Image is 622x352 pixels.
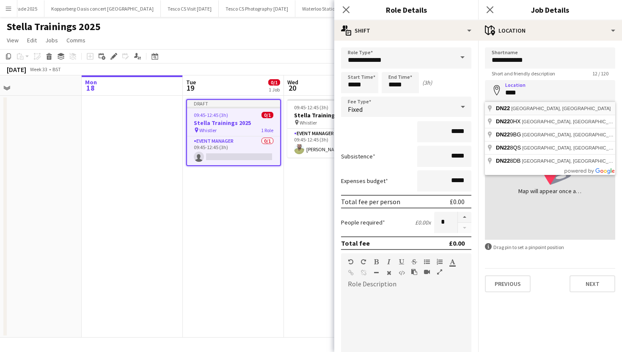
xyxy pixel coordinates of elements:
[287,99,382,158] app-job-card: 09:45-12:45 (3h)1/1Stella Trainings 2025 Whistler1 RoleEvent Manager1/109:45-12:45 (3h)[PERSON_NAME]
[485,70,562,77] span: Short and friendly description
[269,86,280,93] div: 1 Job
[449,258,455,265] button: Text Color
[496,105,510,111] span: DN22
[300,119,317,126] span: Whistler
[478,4,622,15] h3: Job Details
[478,20,622,41] div: Location
[386,269,392,276] button: Clear Formatting
[399,258,405,265] button: Underline
[496,118,522,125] span: 0HX
[28,66,49,72] span: Week 33
[45,36,58,44] span: Jobs
[187,119,280,127] h3: Stella Trainings 2025
[415,219,431,226] div: £0.00 x
[295,0,395,17] button: Waterloo Station Sampling X Rekorderlig
[570,275,615,292] button: Next
[496,131,510,138] span: DN22
[341,219,385,226] label: People required
[496,144,510,151] span: DN22
[450,197,465,206] div: £0.00
[458,212,471,223] button: Increase
[348,258,354,265] button: Undo
[485,243,615,251] div: Drag pin to set a pinpoint position
[44,0,161,17] button: Kopparberg Oasis concert [GEOGRAPHIC_DATA]
[399,269,405,276] button: HTML Code
[52,66,61,72] div: BST
[334,20,478,41] div: Shift
[437,258,443,265] button: Ordered List
[334,4,478,15] h3: Role Details
[424,269,430,275] button: Insert video
[424,258,430,265] button: Unordered List
[287,129,382,158] app-card-role: Event Manager1/109:45-12:45 (3h)[PERSON_NAME]
[27,36,37,44] span: Edit
[485,275,531,292] button: Previous
[199,127,217,133] span: Whistler
[84,83,97,93] span: 18
[386,258,392,265] button: Italic
[187,136,280,165] app-card-role: Event Manager0/109:45-12:45 (3h)
[422,79,432,86] div: (3h)
[3,35,22,46] a: View
[261,112,273,118] span: 0/1
[373,258,379,265] button: Bold
[185,83,196,93] span: 19
[194,112,228,118] span: 09:45-12:45 (3h)
[449,239,465,247] div: £0.00
[496,118,510,125] span: DN22
[496,158,522,164] span: 8DB
[42,35,61,46] a: Jobs
[361,258,366,265] button: Redo
[63,35,89,46] a: Comms
[341,239,370,247] div: Total fee
[411,258,417,265] button: Strikethrough
[7,20,101,33] h1: Stella Trainings 2025
[186,99,281,166] app-job-card: Draft09:45-12:45 (3h)0/1Stella Trainings 2025 Whistler1 RoleEvent Manager0/109:45-12:45 (3h)
[85,78,97,86] span: Mon
[268,79,280,86] span: 0/1
[24,35,40,46] a: Edit
[373,269,379,276] button: Horizontal Line
[348,105,363,114] span: Fixed
[586,70,615,77] span: 12 / 120
[437,269,443,275] button: Fullscreen
[7,36,19,44] span: View
[186,78,196,86] span: Tue
[261,127,273,133] span: 1 Role
[341,152,375,160] label: Subsistence
[518,187,582,195] div: Map will appear once address has been added
[161,0,219,17] button: Tesco CS Visit [DATE]
[496,131,522,138] span: 9BG
[286,83,298,93] span: 20
[341,177,388,185] label: Expenses budget
[187,100,280,107] div: Draft
[219,0,295,17] button: Tesco CS Photography [DATE]
[294,104,328,111] span: 09:45-12:45 (3h)
[287,78,298,86] span: Wed
[496,144,522,151] span: 8QS
[411,269,417,275] button: Paste as plain text
[341,197,400,206] div: Total fee per person
[511,106,611,111] span: [GEOGRAPHIC_DATA], [GEOGRAPHIC_DATA]
[496,158,510,164] span: DN22
[7,65,26,74] div: [DATE]
[287,111,382,119] h3: Stella Trainings 2025
[66,36,85,44] span: Comms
